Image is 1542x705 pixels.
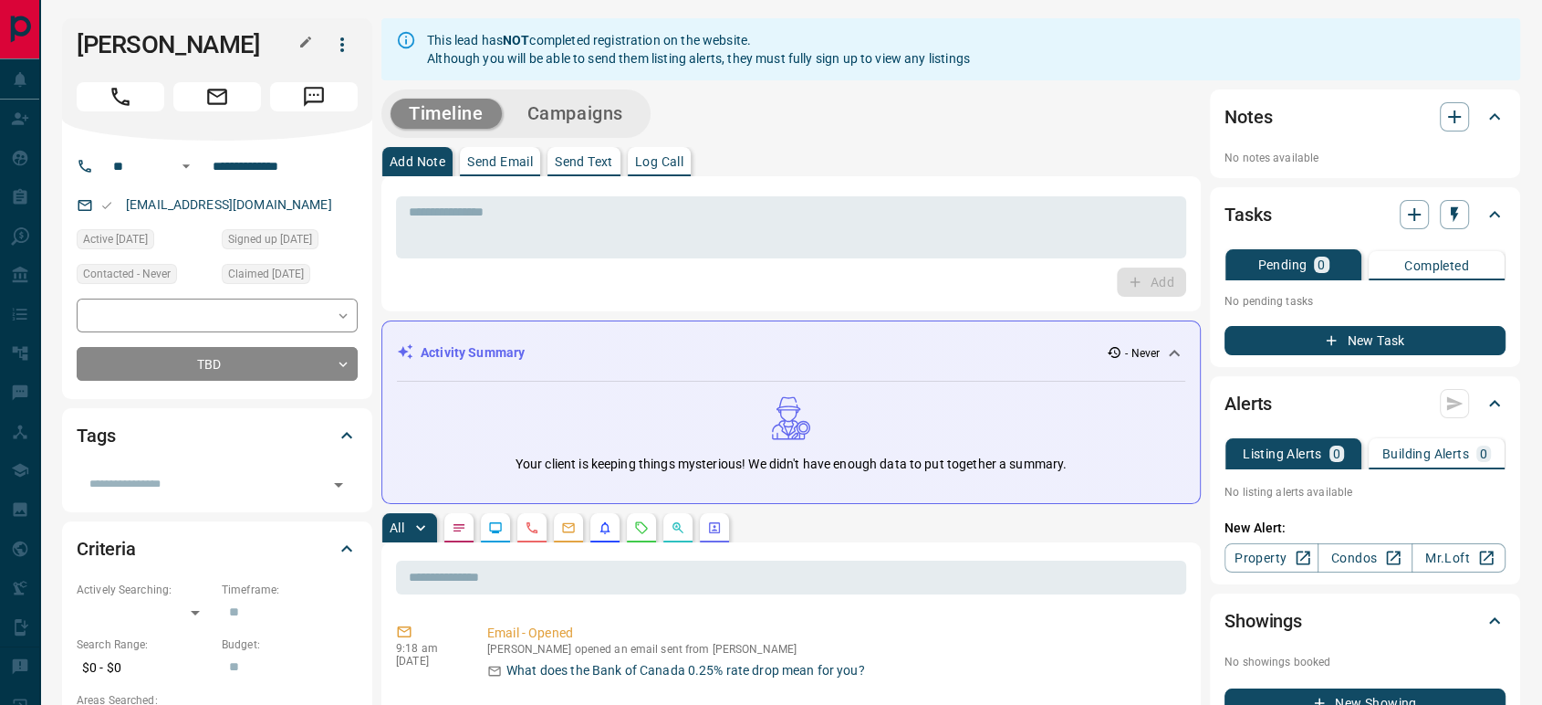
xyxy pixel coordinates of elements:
[452,521,466,535] svg: Notes
[77,653,213,683] p: $0 - $0
[1224,326,1506,355] button: New Task
[390,155,445,168] p: Add Note
[1404,259,1469,272] p: Completed
[525,521,539,535] svg: Calls
[77,534,136,563] h2: Criteria
[390,521,404,534] p: All
[1412,543,1506,573] a: Mr.Loft
[506,661,865,680] p: What does the Bank of Canada 0.25% rate drop mean for you?
[555,155,613,168] p: Send Text
[1224,606,1302,636] h2: Showings
[1257,258,1307,271] p: Pending
[598,521,612,535] svg: Listing Alerts
[222,264,358,289] div: Thu May 02 2024
[503,33,529,47] strong: NOT
[1224,193,1506,237] div: Tasks
[561,521,576,535] svg: Emails
[77,637,213,653] p: Search Range:
[487,643,1179,656] p: [PERSON_NAME] opened an email sent from [PERSON_NAME]
[487,624,1179,643] p: Email - Opened
[222,582,358,598] p: Timeframe:
[77,527,358,571] div: Criteria
[634,521,649,535] svg: Requests
[1224,102,1272,132] h2: Notes
[671,521,685,535] svg: Opportunities
[1243,447,1322,460] p: Listing Alerts
[83,230,148,248] span: Active [DATE]
[467,155,533,168] p: Send Email
[173,82,261,111] span: Email
[77,582,213,598] p: Actively Searching:
[509,99,641,129] button: Campaigns
[1224,543,1318,573] a: Property
[1382,447,1469,460] p: Building Alerts
[326,472,351,498] button: Open
[1224,389,1272,418] h2: Alerts
[1224,150,1506,166] p: No notes available
[77,82,164,111] span: Call
[1318,543,1412,573] a: Condos
[1224,519,1506,538] p: New Alert:
[126,197,332,212] a: [EMAIL_ADDRESS][DOMAIN_NAME]
[77,229,213,255] div: Thu May 02 2024
[1333,447,1340,460] p: 0
[100,199,113,212] svg: Email Valid
[77,30,299,59] h1: [PERSON_NAME]
[391,99,502,129] button: Timeline
[427,24,970,75] div: This lead has completed registration on the website. Although you will be able to send them listi...
[1224,288,1506,315] p: No pending tasks
[421,343,525,363] p: Activity Summary
[396,642,460,655] p: 9:18 am
[707,521,722,535] svg: Agent Actions
[77,347,358,381] div: TBD
[1224,200,1271,229] h2: Tasks
[635,155,683,168] p: Log Call
[1224,382,1506,426] div: Alerts
[228,230,312,248] span: Signed up [DATE]
[222,229,358,255] div: Thu May 02 2024
[1480,447,1487,460] p: 0
[222,637,358,653] p: Budget:
[1224,654,1506,670] p: No showings booked
[83,265,171,283] span: Contacted - Never
[1224,599,1506,643] div: Showings
[175,155,197,177] button: Open
[397,336,1185,370] div: Activity Summary- Never
[396,655,460,668] p: [DATE]
[1125,345,1160,362] p: - Never
[488,521,503,535] svg: Lead Browsing Activity
[1224,484,1506,500] p: No listing alerts available
[228,265,304,283] span: Claimed [DATE]
[516,455,1067,474] p: Your client is keeping things mysterious! We didn't have enough data to put together a summary.
[77,414,358,458] div: Tags
[270,82,358,111] span: Message
[1224,95,1506,139] div: Notes
[77,421,115,450] h2: Tags
[1318,258,1325,271] p: 0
